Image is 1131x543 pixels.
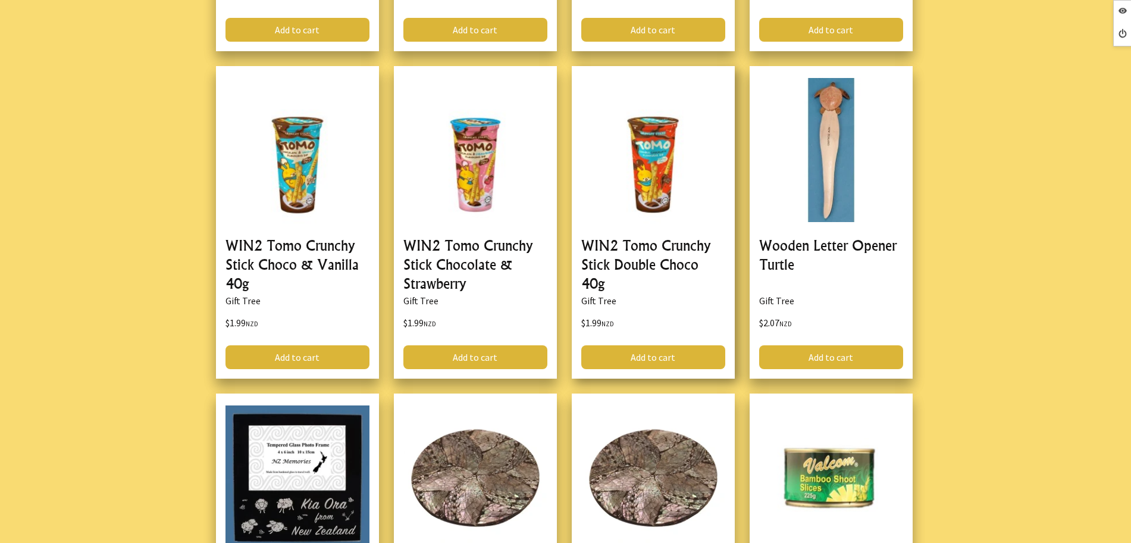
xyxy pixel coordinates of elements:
[403,345,547,369] a: Add to cart
[225,345,369,369] a: Add to cart
[759,345,903,369] a: Add to cart
[581,345,725,369] a: Add to cart
[581,18,725,42] a: Add to cart
[225,18,369,42] a: Add to cart
[759,18,903,42] a: Add to cart
[403,18,547,42] a: Add to cart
